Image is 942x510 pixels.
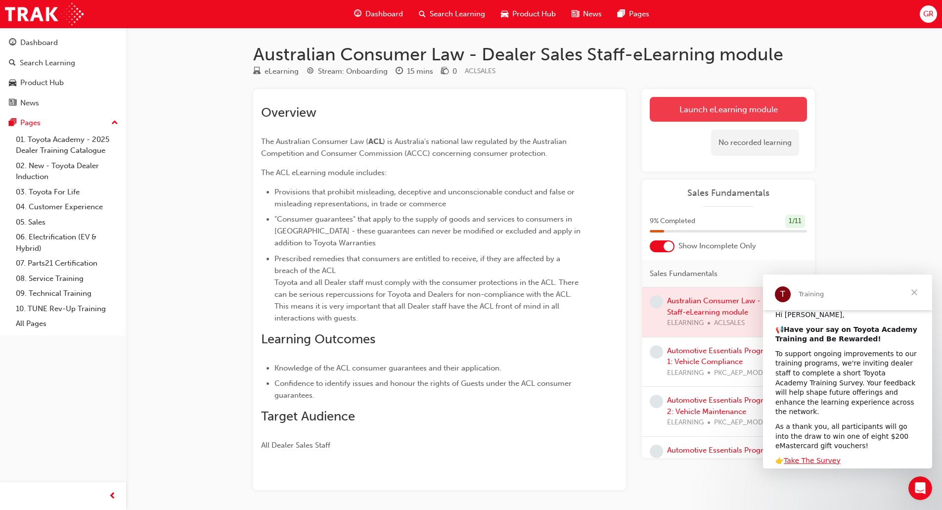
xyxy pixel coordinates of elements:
[12,316,122,331] a: All Pages
[667,396,802,416] a: Automotive Essentials Program Module 2: Vehicle Maintenance
[650,216,695,227] span: 9 % Completed
[307,65,388,78] div: Stream
[261,331,375,347] span: Learning Outcomes
[629,8,649,20] span: Pages
[452,66,457,77] div: 0
[711,130,799,156] div: No recorded learning
[650,295,663,309] span: learningRecordVerb_NONE-icon
[12,158,122,185] a: 02. New - Toyota Dealer Induction
[678,240,756,252] span: Show Incomplete Only
[4,32,122,114] button: DashboardSearch LearningProduct HubNews
[583,8,602,20] span: News
[785,215,805,228] div: 1 / 11
[253,67,261,76] span: learningResourceType_ELEARNING-icon
[20,97,39,109] div: News
[763,275,932,468] iframe: Intercom live chat message
[20,57,75,69] div: Search Learning
[274,364,501,372] span: Knowledge of the ACL consumer guarantees and their application.
[618,8,625,20] span: pages-icon
[12,256,122,271] a: 07. Parts21 Certification
[365,8,403,20] span: Dashboard
[650,268,718,279] span: Sales Fundamentals
[368,137,383,146] span: ACL
[650,395,663,408] span: learningRecordVerb_NONE-icon
[4,114,122,132] button: Pages
[318,66,388,77] div: Stream: Onboarding
[465,67,495,75] span: Learning resource code
[396,65,433,78] div: Duration
[20,77,64,89] div: Product Hub
[12,185,122,200] a: 03. Toyota For Life
[667,346,802,367] a: Automotive Essentials Program Module 1: Vehicle Compliance
[274,254,581,323] span: Prescribed remedies that consumers are entitled to receive, if they are affected by a breach of t...
[4,34,122,52] a: Dashboard
[9,39,16,47] span: guage-icon
[441,67,449,76] span: money-icon
[396,67,403,76] span: clock-icon
[253,65,299,78] div: Type
[411,4,493,24] a: search-iconSearch Learning
[12,215,122,230] a: 05. Sales
[650,445,663,458] span: learningRecordVerb_NONE-icon
[346,4,411,24] a: guage-iconDashboard
[501,8,508,20] span: car-icon
[261,105,316,120] span: Overview
[261,441,330,450] span: All Dealer Sales Staff
[274,187,577,208] span: Provisions that prohibit misleading, deceptive and unconscionable conduct and false or misleading...
[9,59,16,68] span: search-icon
[4,94,122,112] a: News
[12,199,122,215] a: 04. Customer Experience
[274,215,583,247] span: "Consumer guarantees" that apply to the supply of goods and services to consumers in [GEOGRAPHIC_...
[111,117,118,130] span: up-icon
[4,74,122,92] a: Product Hub
[564,4,610,24] a: news-iconNews
[9,99,16,108] span: news-icon
[512,8,556,20] span: Product Hub
[714,368,766,379] span: PKC_AEP_MOD1
[307,67,314,76] span: target-icon
[572,8,579,20] span: news-icon
[667,417,704,428] span: ELEARNING
[493,4,564,24] a: car-iconProduct Hub
[12,301,122,317] a: 10. TUNE Rev-Up Training
[667,446,802,466] a: Automotive Essentials Program Module 3: Technical Knowledge
[261,168,387,177] span: The ACL eLearning module includes:
[12,286,122,301] a: 09. Technical Training
[920,5,937,23] button: GR
[354,8,361,20] span: guage-icon
[610,4,657,24] a: pages-iconPages
[714,417,767,428] span: PKC_AEP_MOD2
[253,44,815,65] h1: Australian Consumer Law - Dealer Sales Staff-eLearning module
[261,137,569,158] span: ) is Australia's national law regulated by the Australian Competition and Consumer Commission (AC...
[4,54,122,72] a: Search Learning
[20,117,41,129] div: Pages
[667,368,704,379] span: ELEARNING
[12,271,122,286] a: 08. Service Training
[430,8,485,20] span: Search Learning
[441,65,457,78] div: Price
[419,8,426,20] span: search-icon
[109,490,116,503] span: prev-icon
[265,66,299,77] div: eLearning
[407,66,433,77] div: 15 mins
[9,79,16,88] span: car-icon
[650,97,807,122] a: Launch eLearning module
[5,3,84,25] img: Trak
[650,187,807,199] a: Sales Fundamentals
[650,345,663,359] span: learningRecordVerb_NONE-icon
[261,409,355,424] span: Target Audience
[12,132,122,158] a: 01. Toyota Academy - 2025 Dealer Training Catalogue
[20,37,58,48] div: Dashboard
